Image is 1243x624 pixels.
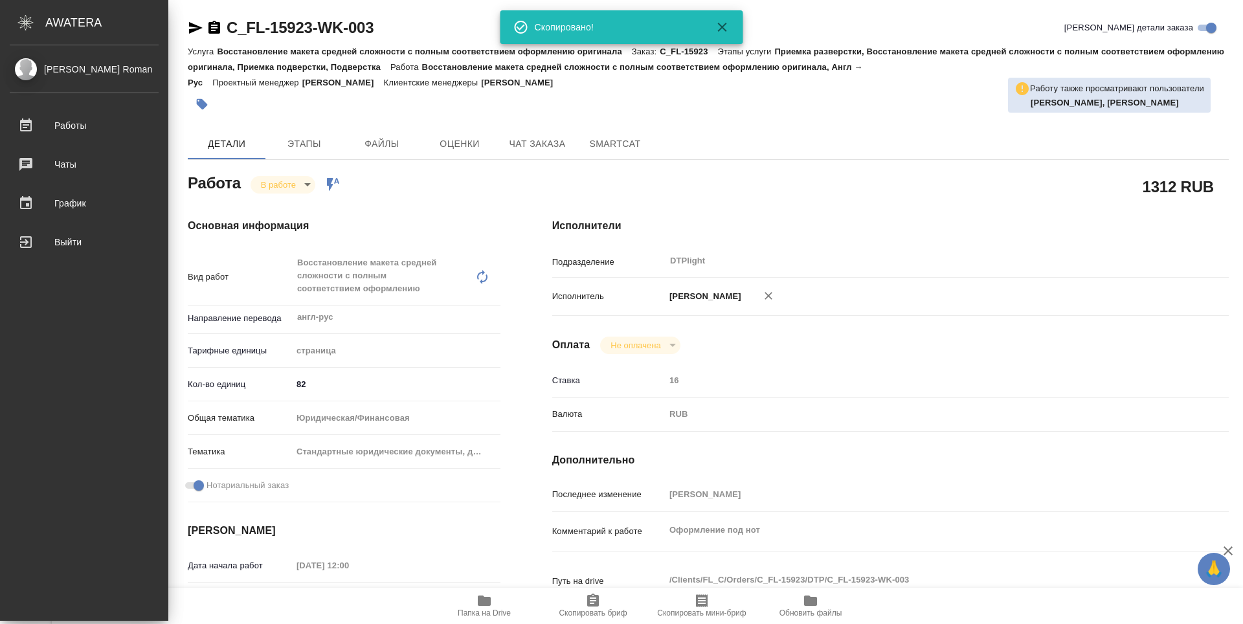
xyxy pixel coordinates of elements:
[660,47,717,56] p: C_FL-15923
[188,20,203,36] button: Скопировать ссылку для ЯМессенджера
[292,407,500,429] div: Юридическая/Финансовая
[257,179,300,190] button: В работе
[665,569,1172,591] textarea: /Clients/FL_C/Orders/C_FL-15923/DTP/C_FL-15923-WK-003
[196,136,258,152] span: Детали
[188,90,216,118] button: Добавить тэг
[1031,96,1204,109] p: Васильева Ольга, Ямковенко Вера
[3,109,165,142] a: Работы
[559,608,627,618] span: Скопировать бриф
[552,408,665,421] p: Валюта
[302,78,384,87] p: [PERSON_NAME]
[45,10,168,36] div: AWATERA
[552,452,1229,468] h4: Дополнительно
[552,290,665,303] p: Исполнитель
[292,556,405,575] input: Пустое поле
[779,608,842,618] span: Обновить файлы
[188,170,241,194] h2: Работа
[251,176,315,194] div: В работе
[756,588,865,624] button: Обновить файлы
[3,148,165,181] a: Чаты
[430,588,539,624] button: Папка на Drive
[552,488,665,501] p: Последнее изменение
[10,194,159,213] div: График
[429,136,491,152] span: Оценки
[188,271,292,284] p: Вид работ
[584,136,646,152] span: SmartCat
[351,136,413,152] span: Файлы
[207,479,289,492] span: Нотариальный заказ
[665,519,1172,541] textarea: Оформление под нот
[1064,21,1193,34] span: [PERSON_NAME] детали заказа
[273,136,335,152] span: Этапы
[506,136,568,152] span: Чат заказа
[188,62,863,87] p: Восстановление макета средней сложности с полным соответствием оформлению оригинала, Англ → Рус
[607,340,664,351] button: Не оплачена
[1030,82,1204,95] p: Работу также просматривают пользователи
[390,62,422,72] p: Работа
[212,78,302,87] p: Проектный менеджер
[217,47,631,56] p: Восстановление макета средней сложности с полным соответствием оформлению оригинала
[481,78,563,87] p: [PERSON_NAME]
[292,375,500,394] input: ✎ Введи что-нибудь
[207,20,222,36] button: Скопировать ссылку
[535,21,697,34] div: Скопировано!
[754,282,783,310] button: Удалить исполнителя
[292,340,500,362] div: страница
[384,78,482,87] p: Клиентские менеджеры
[552,374,665,387] p: Ставка
[665,371,1172,390] input: Пустое поле
[552,525,665,538] p: Комментарий к работе
[552,575,665,588] p: Путь на drive
[600,337,680,354] div: В работе
[10,232,159,252] div: Выйти
[1031,98,1179,107] b: [PERSON_NAME], [PERSON_NAME]
[552,256,665,269] p: Подразделение
[657,608,746,618] span: Скопировать мини-бриф
[292,441,500,463] div: Стандартные юридические документы, договоры, уставы
[188,378,292,391] p: Кол-во единиц
[707,19,738,35] button: Закрыть
[665,290,741,303] p: [PERSON_NAME]
[3,187,165,219] a: График
[1143,175,1214,197] h2: 1312 RUB
[3,226,165,258] a: Выйти
[665,485,1172,504] input: Пустое поле
[647,588,756,624] button: Скопировать мини-бриф
[227,19,374,36] a: C_FL-15923-WK-003
[188,523,500,539] h4: [PERSON_NAME]
[10,62,159,76] div: [PERSON_NAME] Roman
[10,155,159,174] div: Чаты
[188,344,292,357] p: Тарифные единицы
[458,608,511,618] span: Папка на Drive
[1203,555,1225,583] span: 🙏
[188,559,292,572] p: Дата начала работ
[188,218,500,234] h4: Основная информация
[188,445,292,458] p: Тематика
[1198,553,1230,585] button: 🙏
[188,47,217,56] p: Услуга
[188,412,292,425] p: Общая тематика
[665,403,1172,425] div: RUB
[632,47,660,56] p: Заказ:
[718,47,775,56] p: Этапы услуги
[552,218,1229,234] h4: Исполнители
[539,588,647,624] button: Скопировать бриф
[188,312,292,325] p: Направление перевода
[10,116,159,135] div: Работы
[552,337,590,353] h4: Оплата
